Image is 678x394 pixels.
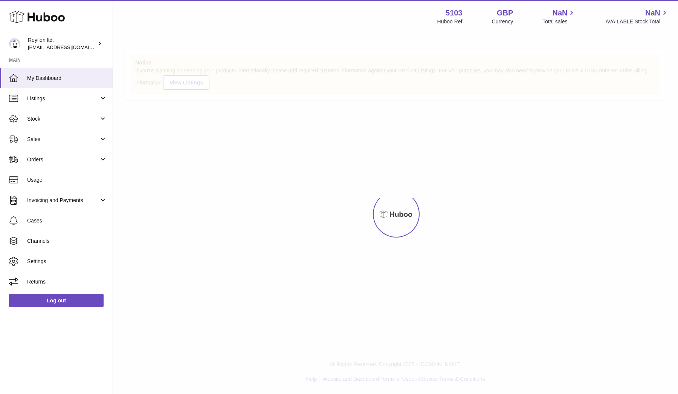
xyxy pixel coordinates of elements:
[27,217,107,224] span: Cases
[27,95,99,102] span: Listings
[27,176,107,184] span: Usage
[446,8,463,18] strong: 5103
[28,37,96,51] div: Reyllen ltd.
[497,8,513,18] strong: GBP
[542,18,576,25] span: Total sales
[645,8,660,18] span: NaN
[27,75,107,82] span: My Dashboard
[27,278,107,285] span: Returns
[9,294,104,307] a: Log out
[605,18,669,25] span: AVAILABLE Stock Total
[437,18,463,25] div: Huboo Ref
[492,18,513,25] div: Currency
[27,258,107,265] span: Settings
[605,8,669,25] a: NaN AVAILABLE Stock Total
[27,136,99,143] span: Sales
[552,8,567,18] span: NaN
[9,38,20,49] img: reyllen@reyllen.com
[27,238,107,245] span: Channels
[27,197,99,204] span: Invoicing and Payments
[27,156,99,163] span: Orders
[27,115,99,123] span: Stock
[542,8,576,25] a: NaN Total sales
[28,44,111,50] span: [EMAIL_ADDRESS][DOMAIN_NAME]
